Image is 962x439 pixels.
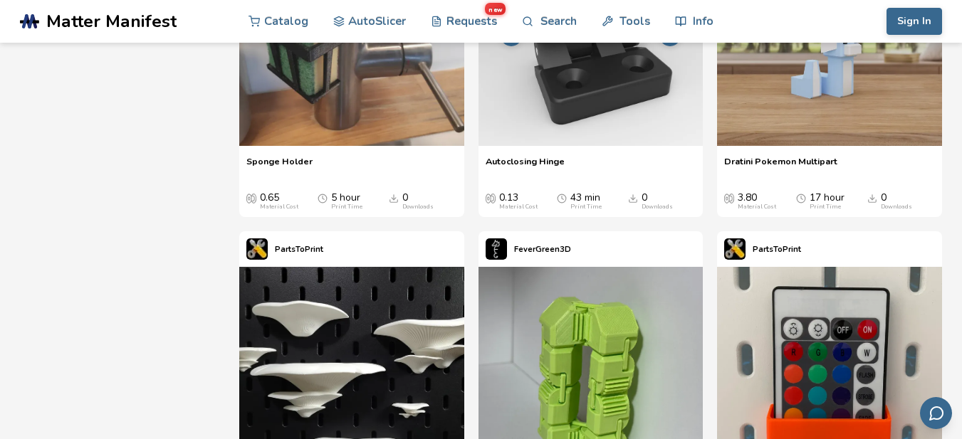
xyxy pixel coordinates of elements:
[642,192,673,211] div: 0
[810,192,845,211] div: 17 hour
[246,192,256,203] span: Average Cost
[46,11,177,31] span: Matter Manifest
[724,192,734,203] span: Average Cost
[275,242,323,257] p: PartsToPrint
[570,192,602,211] div: 43 min
[557,192,567,203] span: Average Print Time
[331,192,362,211] div: 5 hour
[402,192,434,211] div: 0
[318,192,328,203] span: Average Print Time
[753,242,801,257] p: PartsToPrint
[499,192,538,211] div: 0.13
[514,242,571,257] p: FeverGreen3D
[486,238,507,260] img: FeverGreen3D's profile
[717,231,808,267] a: PartsToPrint's profilePartsToPrint
[887,8,942,35] button: Sign In
[402,203,434,211] div: Downloads
[920,397,952,429] button: Send feedback via email
[628,192,638,203] span: Downloads
[486,192,496,203] span: Average Cost
[260,192,298,211] div: 0.65
[485,3,506,16] span: new
[881,192,912,211] div: 0
[867,192,877,203] span: Downloads
[389,192,399,203] span: Downloads
[724,156,837,177] a: Dratini Pokemon Multipart
[239,231,330,267] a: PartsToPrint's profilePartsToPrint
[796,192,806,203] span: Average Print Time
[246,156,313,177] a: Sponge Holder
[810,203,841,211] div: Print Time
[499,203,538,211] div: Material Cost
[738,203,776,211] div: Material Cost
[479,231,578,267] a: FeverGreen3D's profileFeverGreen3D
[331,203,362,211] div: Print Time
[724,238,746,260] img: PartsToPrint's profile
[486,156,565,177] a: Autoclosing Hinge
[642,203,673,211] div: Downloads
[738,192,776,211] div: 3.80
[246,238,268,260] img: PartsToPrint's profile
[881,203,912,211] div: Downloads
[570,203,602,211] div: Print Time
[260,203,298,211] div: Material Cost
